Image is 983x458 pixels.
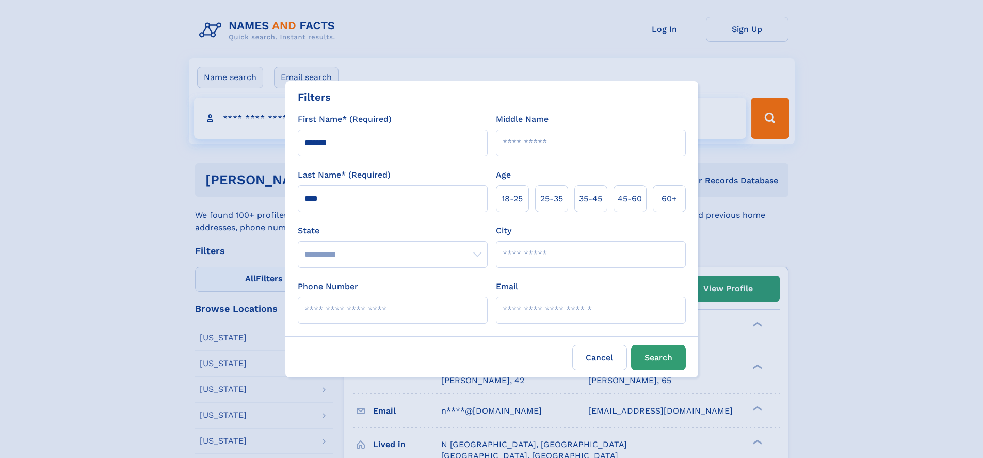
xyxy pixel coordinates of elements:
label: City [496,225,511,237]
div: Filters [298,89,331,105]
label: Cancel [572,345,627,370]
button: Search [631,345,686,370]
span: 35‑45 [579,193,602,205]
span: 18‑25 [502,193,523,205]
span: 45‑60 [618,193,642,205]
span: 60+ [662,193,677,205]
label: Middle Name [496,113,549,125]
label: State [298,225,488,237]
label: Age [496,169,511,181]
label: Phone Number [298,280,358,293]
label: Email [496,280,518,293]
label: First Name* (Required) [298,113,392,125]
span: 25‑35 [540,193,563,205]
label: Last Name* (Required) [298,169,391,181]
